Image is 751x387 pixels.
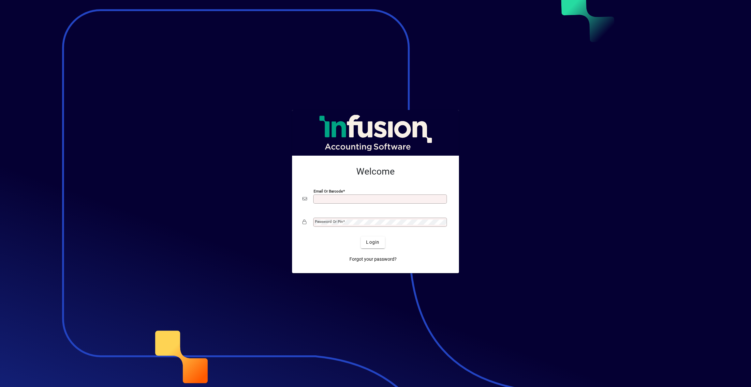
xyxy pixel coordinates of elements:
h2: Welcome [302,166,449,177]
span: Forgot your password? [349,256,397,263]
mat-label: Password or Pin [315,219,343,224]
span: Login [366,239,379,246]
button: Login [361,237,385,248]
a: Forgot your password? [347,254,399,265]
mat-label: Email or Barcode [314,189,343,193]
